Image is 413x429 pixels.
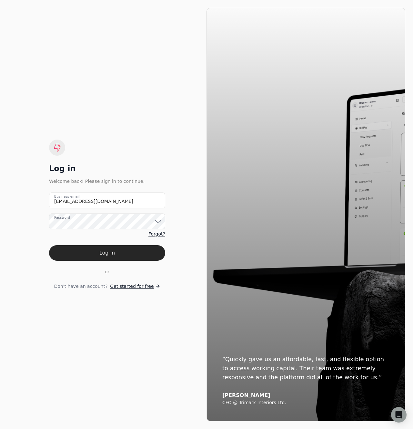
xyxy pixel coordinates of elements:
a: Forgot? [148,231,165,237]
div: “Quickly gave us an affordable, fast, and flexible option to access working capital. Their team w... [222,355,389,382]
div: Open Intercom Messenger [391,407,407,423]
span: Get started for free [110,283,154,290]
div: Log in [49,163,165,174]
a: Get started for free [110,283,160,290]
div: Welcome back! Please sign in to continue. [49,178,165,185]
span: or [105,268,109,275]
label: Business email [54,194,80,199]
span: Don't have an account? [54,283,107,290]
label: Password [54,215,70,220]
div: [PERSON_NAME] [222,392,389,399]
button: Log in [49,245,165,261]
div: CFO @ Trimark Interiors Ltd. [222,400,389,406]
